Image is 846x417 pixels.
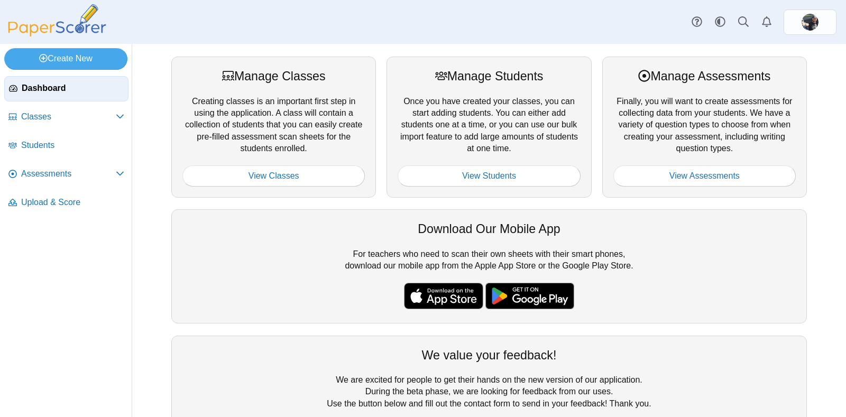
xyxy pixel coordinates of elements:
div: For teachers who need to scan their own sheets with their smart phones, download our mobile app f... [171,209,807,323]
a: View Assessments [613,165,796,187]
a: Create New [4,48,127,69]
div: Creating classes is an important first step in using the application. A class will contain a coll... [171,57,376,198]
a: Classes [4,105,128,130]
a: Students [4,133,128,159]
div: We value your feedback! [182,347,796,364]
a: View Classes [182,165,365,187]
img: apple-store-badge.svg [404,283,483,309]
span: Students [21,140,124,151]
a: View Students [398,165,580,187]
span: Classes [21,111,116,123]
img: PaperScorer [4,4,110,36]
div: Manage Students [398,68,580,85]
a: Assessments [4,162,128,187]
img: ps.UbxoEbGB7O8jyuZL [802,14,819,31]
span: Upload & Score [21,197,124,208]
span: Max Newill [802,14,819,31]
a: PaperScorer [4,29,110,38]
div: Download Our Mobile App [182,220,796,237]
a: Upload & Score [4,190,128,216]
div: Finally, you will want to create assessments for collecting data from your students. We have a va... [602,57,807,198]
span: Assessments [21,168,116,180]
span: Dashboard [22,82,124,94]
div: Manage Assessments [613,68,796,85]
div: Manage Classes [182,68,365,85]
a: Alerts [755,11,778,34]
div: Once you have created your classes, you can start adding students. You can either add students on... [387,57,591,198]
a: Dashboard [4,76,128,101]
img: google-play-badge.png [485,283,574,309]
a: ps.UbxoEbGB7O8jyuZL [784,10,836,35]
